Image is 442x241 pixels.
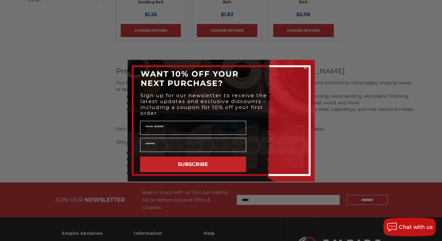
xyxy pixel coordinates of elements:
[140,138,246,152] input: Email
[140,92,267,116] span: Sign up for our newsletter to receive the latest updates and exclusive discounts - including a co...
[302,64,308,71] button: Close dialog
[141,69,239,88] span: WANT 10% OFF YOUR NEXT PURCHASE?
[399,224,433,230] span: Chat with us
[140,157,246,172] button: SUBSCRIBE
[383,218,436,236] button: Chat with us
